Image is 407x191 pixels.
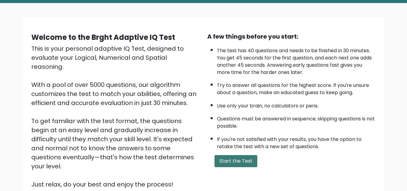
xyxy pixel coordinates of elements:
li: Try to answer all questions for the highest score. If you're unsure about a question, make an edu... [217,79,376,96]
li: If you're not satisfied with your results, you have the option to retake the test with a new set ... [217,133,376,150]
button: Start the Test [214,155,257,167]
li: Use only your brain, no calculators or pens. [217,99,376,110]
b: Welcome to the Brght Adaptive IQ Test [31,32,175,42]
li: Questions must be answered in sequence; skipping questions is not possible. [217,112,376,130]
li: The test has 40 questions and needs to be finished in 30 minutes. You get 45 seconds for the firs... [217,44,376,76]
div: A few things before you start: [207,32,376,41]
div: This is your personal adaptive IQ Test, designed to evaluate your Logical, Numerical and Spatial ... [31,44,200,189]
